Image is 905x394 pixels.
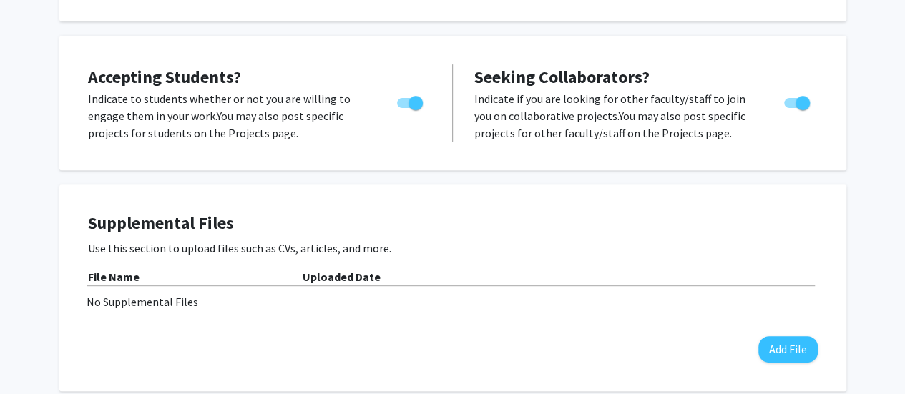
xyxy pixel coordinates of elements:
p: Indicate to students whether or not you are willing to engage them in your work. You may also pos... [88,90,370,142]
button: Add File [758,336,818,363]
span: Accepting Students? [88,66,241,88]
div: No Supplemental Files [87,293,819,310]
b: Uploaded Date [303,270,381,284]
div: Toggle [778,90,818,112]
p: Indicate if you are looking for other faculty/staff to join you on collaborative projects. You ma... [474,90,757,142]
span: Seeking Collaborators? [474,66,650,88]
iframe: Chat [11,330,61,383]
p: Use this section to upload files such as CVs, articles, and more. [88,240,818,257]
b: File Name [88,270,140,284]
div: Toggle [391,90,431,112]
h4: Supplemental Files [88,213,818,234]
